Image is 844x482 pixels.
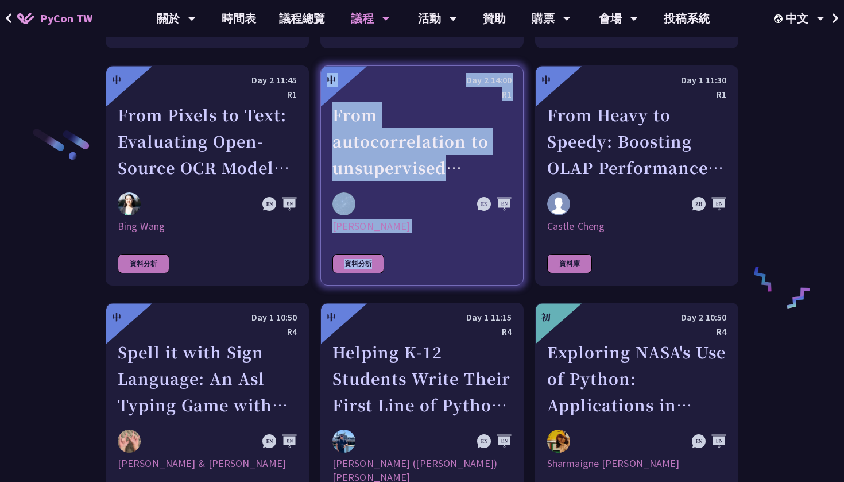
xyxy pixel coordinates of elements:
[106,65,309,286] a: 中 Day 2 11:45 R1 From Pixels to Text: Evaluating Open-Source OCR Models on Japanese Medical Docum...
[118,254,169,273] div: 資料分析
[118,102,297,181] div: From Pixels to Text: Evaluating Open-Source OCR Models on Japanese Medical Documents
[332,310,512,325] div: Day 1 11:15
[118,73,297,87] div: Day 2 11:45
[535,65,738,286] a: 中 Day 1 11:30 R1 From Heavy to Speedy: Boosting OLAP Performance with Spark Variant Shredding Cas...
[332,102,512,181] div: From autocorrelation to unsupervised learning; searching for aperiodic tilings (quasicrystals) in...
[547,310,726,325] div: Day 2 10:50
[547,192,570,215] img: Castle Cheng
[547,87,726,102] div: R1
[547,102,726,181] div: From Heavy to Speedy: Boosting OLAP Performance with Spark Variant Shredding
[332,87,512,102] div: R1
[118,339,297,418] div: Spell it with Sign Language: An Asl Typing Game with MediaPipe
[327,73,336,87] div: 中
[547,219,726,233] div: Castle Cheng
[6,4,104,33] a: PyCon TW
[112,310,121,324] div: 中
[118,430,141,453] img: Megan & Ethan
[118,192,141,215] img: Bing Wang
[40,10,92,27] span: PyCon TW
[774,14,785,23] img: Locale Icon
[541,73,551,87] div: 中
[541,310,551,324] div: 初
[547,325,726,339] div: R4
[332,325,512,339] div: R4
[17,13,34,24] img: Home icon of PyCon TW 2025
[332,430,355,453] img: Chieh-Hung (Jeff) Cheng
[112,73,121,87] div: 中
[118,219,297,233] div: Bing Wang
[332,192,355,216] img: David Mikolas
[547,430,570,453] img: Sharmaigne Angelie Mabano
[332,339,512,418] div: Helping K-12 Students Write Their First Line of Python: Building a Game-Based Learning Platform w...
[547,339,726,418] div: Exploring NASA's Use of Python: Applications in Space Research and Data Analysis
[118,87,297,102] div: R1
[320,65,524,286] a: 中 Day 2 14:00 R1 From autocorrelation to unsupervised learning; searching for aperiodic tilings (...
[332,254,384,273] div: 資料分析
[332,219,512,233] div: [PERSON_NAME]
[547,254,592,273] div: 資料庫
[547,73,726,87] div: Day 1 11:30
[118,325,297,339] div: R4
[118,310,297,325] div: Day 1 10:50
[332,73,512,87] div: Day 2 14:00
[327,310,336,324] div: 中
